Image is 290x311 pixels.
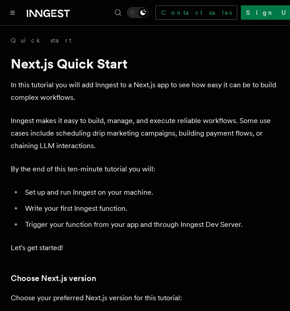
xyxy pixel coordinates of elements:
h1: Next.js Quick Start [11,55,279,72]
li: Trigger your function from your app and through Inngest Dev Server. [22,218,279,231]
li: Write your first Inngest function. [22,202,279,215]
button: Toggle navigation [7,7,18,18]
p: Choose your preferred Next.js version for this tutorial: [11,292,279,304]
a: Choose Next.js version [11,272,96,285]
button: Toggle dark mode [127,7,148,18]
p: In this tutorial you will add Inngest to a Next.js app to see how easy it can be to build complex... [11,79,279,104]
a: Contact sales [156,5,237,20]
button: Find something... [113,7,123,18]
li: Set up and run Inngest on your machine. [22,186,279,199]
p: Inngest makes it easy to build, manage, and execute reliable workflows. Some use cases include sc... [11,115,279,152]
p: Let's get started! [11,242,279,254]
a: Quick start [11,36,71,45]
p: By the end of this ten-minute tutorial you will: [11,163,279,175]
